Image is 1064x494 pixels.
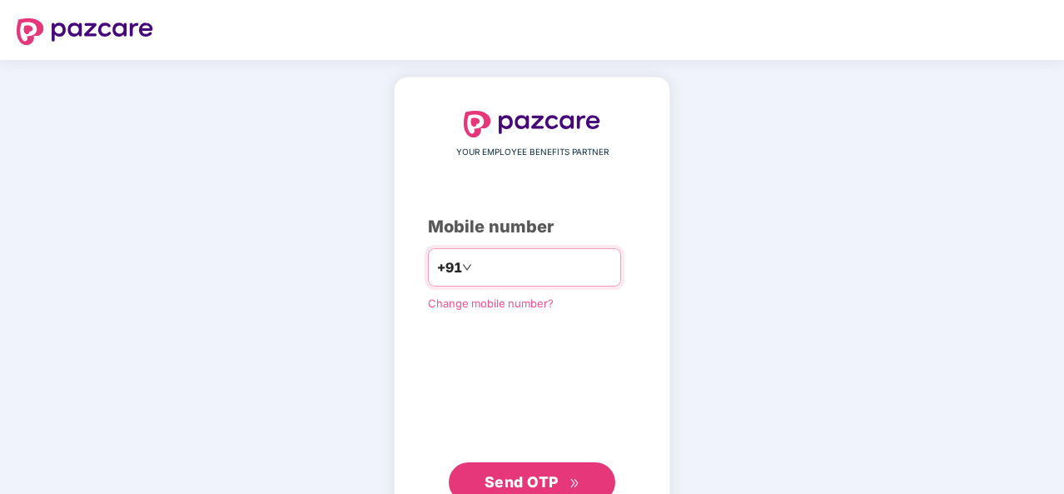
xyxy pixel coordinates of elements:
span: Send OTP [485,473,559,491]
a: Change mobile number? [428,297,554,310]
img: logo [17,18,153,45]
span: YOUR EMPLOYEE BENEFITS PARTNER [456,146,609,159]
span: +91 [437,257,462,278]
span: double-right [569,478,580,489]
img: logo [464,111,600,137]
div: Mobile number [428,214,636,240]
span: down [462,262,472,272]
